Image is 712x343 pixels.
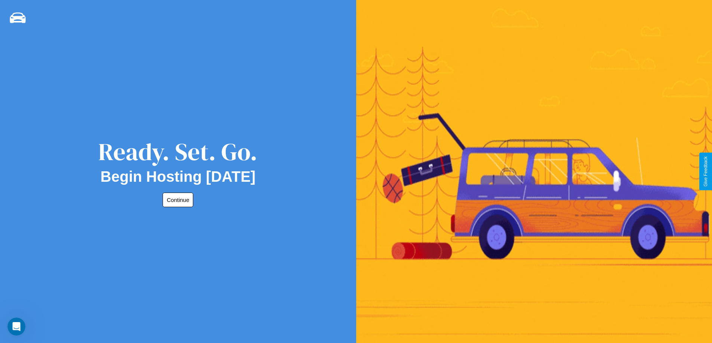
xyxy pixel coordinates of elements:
[101,168,256,185] h2: Begin Hosting [DATE]
[98,135,258,168] div: Ready. Set. Go.
[163,193,193,207] button: Continue
[703,156,708,187] div: Give Feedback
[7,318,25,336] iframe: Intercom live chat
